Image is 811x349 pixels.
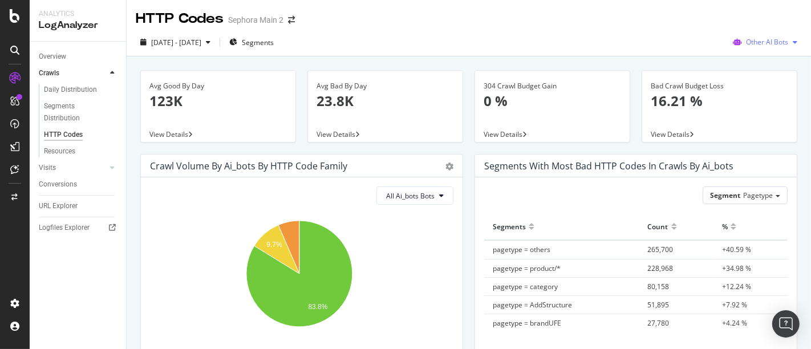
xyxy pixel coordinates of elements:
div: 304 Crawl Budget Gain [484,81,621,91]
p: 23.8K [317,91,454,111]
span: [DATE] - [DATE] [151,38,201,47]
span: 27,780 [648,318,670,328]
span: View Details [317,129,355,139]
span: Segments [242,38,274,47]
div: Crawls [39,67,59,79]
a: Segments Distribution [44,100,118,124]
div: Avg Good By Day [149,81,287,91]
span: pagetype = category [493,282,558,291]
span: +12.24 % [722,282,751,291]
span: +34.98 % [722,263,751,273]
div: Open Intercom Messenger [772,310,800,338]
div: % [722,217,728,236]
span: Segment [710,190,740,200]
a: URL Explorer [39,200,118,212]
button: Other AI Bots [728,33,802,51]
span: View Details [149,129,188,139]
p: 0 % [484,91,621,111]
a: HTTP Codes [44,129,118,141]
div: Logfiles Explorer [39,222,90,234]
span: +4.24 % [722,318,747,328]
span: pagetype = AddStructure [493,300,572,310]
span: +40.59 % [722,245,751,254]
span: Pagetype [743,190,773,200]
text: 83.8% [308,303,327,311]
a: Conversions [39,178,118,190]
span: 265,700 [648,245,674,254]
div: Sephora Main 2 [228,14,283,26]
span: All Ai_bots Bots [386,191,435,201]
div: Count [648,217,668,236]
span: pagetype = brandUFE [493,318,561,328]
button: Segments [225,33,278,51]
p: 123K [149,91,287,111]
div: arrow-right-arrow-left [288,16,295,24]
div: Bad Crawl Budget Loss [651,81,788,91]
a: Crawls [39,67,107,79]
span: pagetype = product/* [493,263,561,273]
svg: A chart. [150,214,449,346]
div: HTTP Codes [44,129,83,141]
button: All Ai_bots Bots [376,186,453,205]
div: Analytics [39,9,117,19]
a: Daily Distribution [44,84,118,96]
div: Conversions [39,178,77,190]
p: 16.21 % [651,91,788,111]
div: Crawl Volume by ai_bots by HTTP Code Family [150,160,347,172]
span: 80,158 [648,282,670,291]
a: Resources [44,145,118,157]
text: 9.7% [266,241,282,249]
span: +7.92 % [722,300,747,310]
button: [DATE] - [DATE] [136,33,215,51]
div: Daily Distribution [44,84,97,96]
div: gear [445,163,453,171]
span: Other AI Bots [746,37,788,47]
div: Segments [493,217,526,236]
a: Logfiles Explorer [39,222,118,234]
div: Resources [44,145,75,157]
span: View Details [484,129,522,139]
span: 228,968 [648,263,674,273]
a: Overview [39,51,118,63]
div: Visits [39,162,56,174]
div: Avg Bad By Day [317,81,454,91]
div: Overview [39,51,66,63]
div: LogAnalyzer [39,19,117,32]
div: URL Explorer [39,200,78,212]
span: pagetype = others [493,245,550,254]
span: 51,895 [648,300,670,310]
a: Visits [39,162,107,174]
div: HTTP Codes [136,9,224,29]
div: Segments with most bad HTTP codes in Crawls by ai_bots [484,160,733,172]
span: View Details [651,129,690,139]
div: Segments Distribution [44,100,107,124]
